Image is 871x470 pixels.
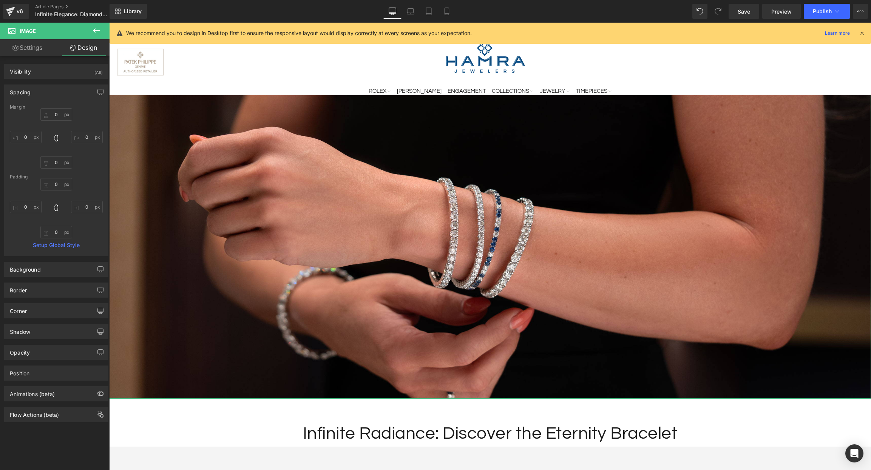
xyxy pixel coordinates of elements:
span: Image [20,28,36,34]
button: Redo [710,4,726,19]
span: [PERSON_NAME] [288,66,332,72]
div: Background [10,262,41,273]
input: 0 [71,131,103,143]
input: 0 [71,201,103,213]
a: Article Pages [35,4,122,10]
div: v6 [15,6,25,16]
div: Visibility [10,64,31,75]
a: Desktop [383,4,402,19]
a: New Library [110,4,147,19]
button: Shopping Cart [735,8,744,20]
p: We recommend you to design in Desktop first to ensure the responsive layout would display correct... [126,29,472,37]
div: Flow Actions (beta) [10,407,59,418]
span: Save [738,8,750,15]
a: Mobile [438,4,456,19]
h1: Infinite Radiance: Discover the Eternity Bracelet [160,400,602,422]
input: 0 [40,226,72,238]
span: Preview [771,8,792,15]
span: COLLECTIONS [383,66,425,72]
span: Publish [813,8,832,14]
a: ROLEX [255,66,285,72]
input: 0 [40,156,72,169]
input: 0 [40,178,72,190]
img: Patek Watches [8,26,55,53]
input: 0 [10,201,42,213]
a: TIMEPIECES [464,66,503,72]
div: Position [10,366,29,376]
div: Margin [10,104,103,110]
a: JEWELRY [428,66,464,72]
a: Preview [762,4,801,19]
button: Publish [804,4,850,19]
div: Border [10,283,27,293]
a: Design [56,39,111,56]
span: ROLEX [259,66,282,72]
a: v6 [3,4,29,19]
div: Animations (beta) [10,387,55,397]
div: Padding [10,174,103,180]
span: TIMEPIECES [467,66,503,72]
a: Learn more [822,29,853,38]
input: 0 [10,131,42,143]
div: (All) [94,64,103,77]
a: Laptop [402,4,420,19]
div: Open Intercom Messenger [845,444,863,462]
div: Spacing [10,85,31,95]
a: [PERSON_NAME] [285,66,335,72]
a: Setup Global Style [10,242,103,248]
img: gif;base64,R0lGODlhAQABAAAAACH5BAEKAAEALAAAAAABAAEAAAICTAEAOw== [19,9,26,16]
span: Library [124,8,142,15]
button: Undo [692,4,707,19]
input: 0 [40,108,72,121]
span: ENGAGEMENT [338,66,377,72]
div: Corner [10,304,27,314]
span: JEWELRY [431,66,461,72]
div: Shadow [10,324,30,335]
span: Infinite Elegance: Diamond Eternity Bracelets | Hamra Jewelers [35,11,108,17]
div: Opacity [10,345,30,356]
button: More [853,4,868,19]
a: ENGAGEMENT [335,66,380,72]
a: COLLECTIONS [380,66,428,72]
a: Tablet [420,4,438,19]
